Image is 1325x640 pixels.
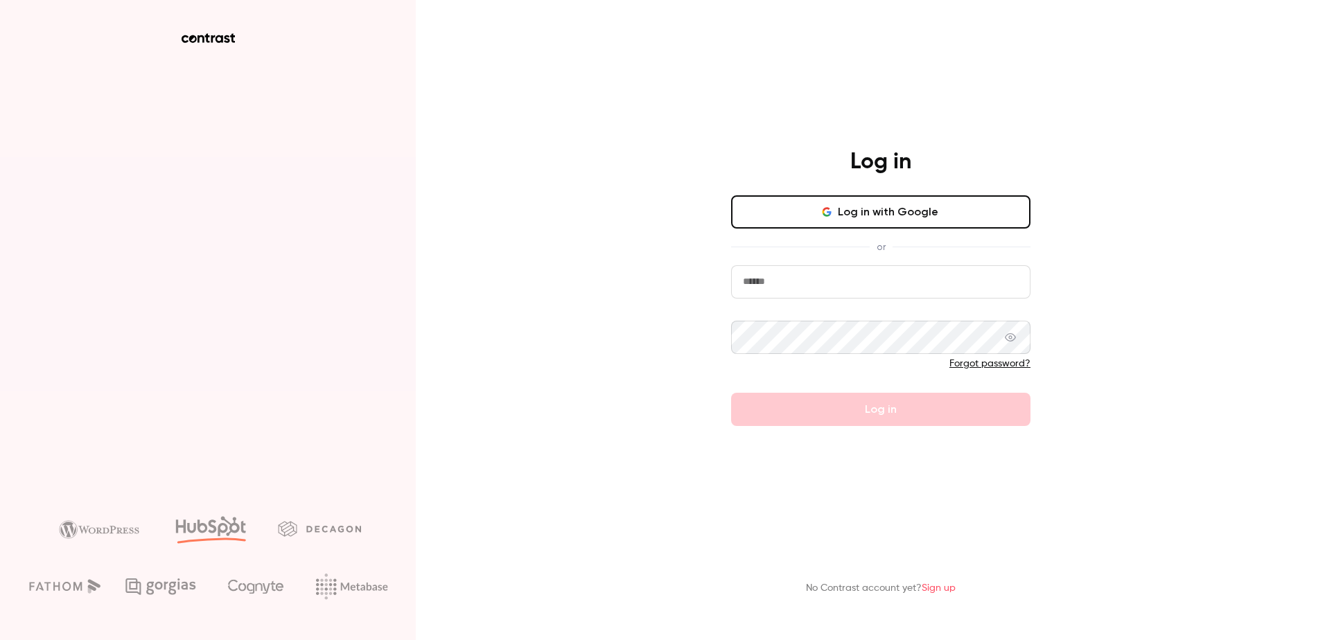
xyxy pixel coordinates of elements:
[278,521,361,536] img: decagon
[850,148,911,176] h4: Log in
[731,195,1030,229] button: Log in with Google
[949,359,1030,368] a: Forgot password?
[922,583,956,593] a: Sign up
[870,240,893,254] span: or
[806,581,956,596] p: No Contrast account yet?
